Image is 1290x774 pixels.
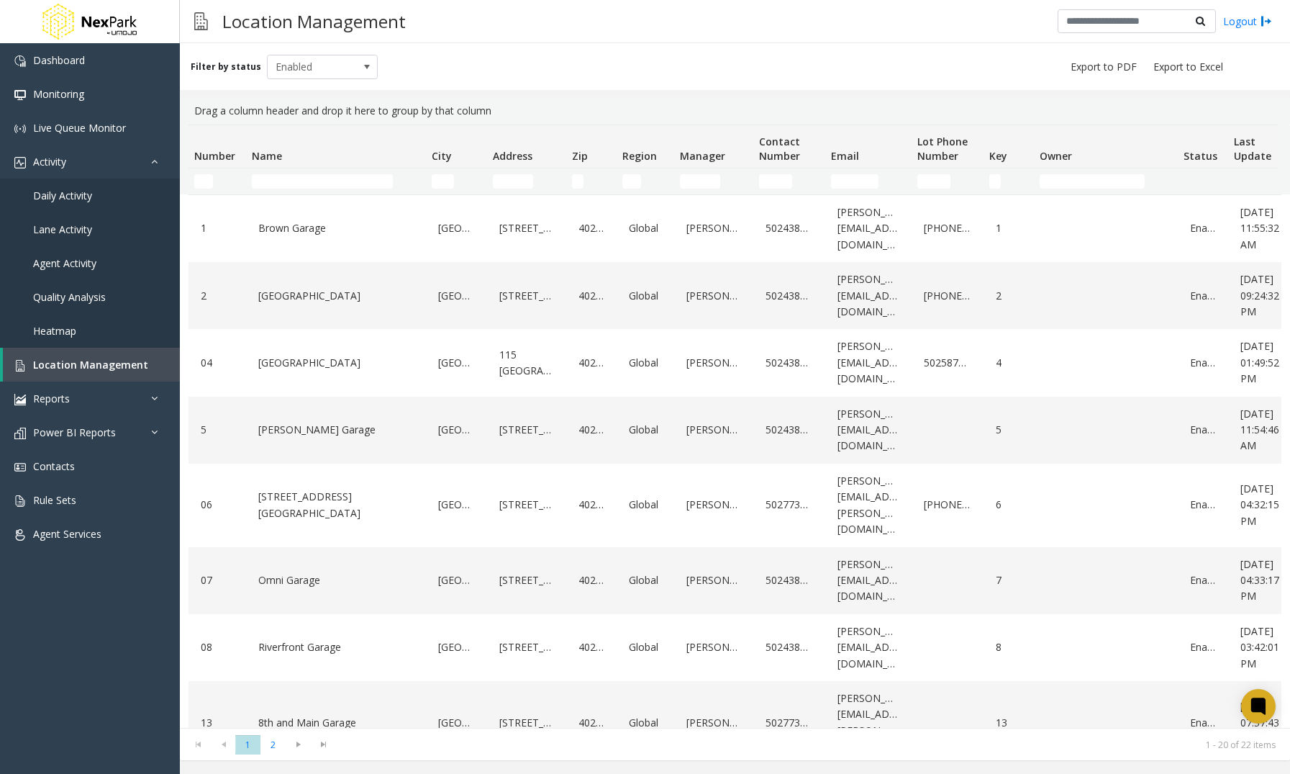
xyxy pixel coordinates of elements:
[260,735,286,755] span: Page 2
[1186,569,1219,592] a: Enabled
[496,569,558,592] a: [STREET_ADDRESS]
[268,55,355,78] span: Enabled
[493,174,533,189] input: Address Filter
[992,569,1025,592] a: 7
[191,60,261,73] label: Filter by status
[984,168,1034,194] td: Key Filter
[683,493,745,516] a: [PERSON_NAME]
[1240,482,1279,528] span: [DATE] 04:32:15 PM
[680,149,725,163] span: Manager
[1065,57,1143,77] button: Export to PDF
[14,495,26,507] img: 'icon'
[432,149,452,163] span: City
[255,636,417,659] a: Riverfront Garage
[496,284,558,307] a: [STREET_ADDRESS]
[1240,339,1279,385] span: [DATE] 01:49:52 PM
[1261,14,1272,29] img: logout
[197,493,237,516] a: 06
[992,493,1025,516] a: 6
[435,493,478,516] a: [GEOGRAPHIC_DATA]
[33,527,101,541] span: Agent Services
[435,418,478,441] a: [GEOGRAPHIC_DATA]
[762,351,817,374] a: 5024383545
[1040,149,1072,163] span: Owner
[575,351,608,374] a: 40202
[1186,711,1219,734] a: Enabled
[432,174,454,189] input: City Filter
[197,418,237,441] a: 5
[435,284,478,307] a: [GEOGRAPHIC_DATA]
[834,268,903,323] a: [PERSON_NAME][EMAIL_ADDRESS][DOMAIN_NAME]
[920,284,975,307] a: [PHONE_NUMBER]
[255,418,417,441] a: [PERSON_NAME] Garage
[683,418,745,441] a: [PERSON_NAME]
[759,135,800,163] span: Contact Number
[575,418,608,441] a: 40202
[33,493,76,507] span: Rule Sets
[197,351,237,374] a: 04
[834,201,903,256] a: [PERSON_NAME][EMAIL_ADDRESS][DOMAIN_NAME]
[617,168,674,194] td: Region Filter
[14,529,26,541] img: 'icon'
[992,217,1025,240] a: 1
[197,569,237,592] a: 07
[575,493,608,516] a: 40202
[1040,174,1145,189] input: Owner Filter
[194,4,208,39] img: pageIcon
[255,485,417,525] a: [STREET_ADDRESS][GEOGRAPHIC_DATA]
[622,174,641,189] input: Region Filter
[989,174,1001,189] input: Key Filter
[762,711,817,734] a: 5027735282
[566,168,617,194] td: Zip Filter
[992,351,1025,374] a: 4
[496,493,558,516] a: [STREET_ADDRESS]
[1240,624,1279,670] span: [DATE] 03:42:01 PM
[194,174,213,189] input: Number Filter
[215,4,413,39] h3: Location Management
[1240,407,1279,453] span: [DATE] 11:54:46 AM
[762,569,817,592] a: 5024383545
[33,222,92,236] span: Lane Activity
[14,428,26,439] img: 'icon'
[753,168,825,194] td: Contact Number Filter
[33,324,76,338] span: Heatmap
[572,149,588,163] span: Zip
[831,174,878,189] input: Email Filter
[834,402,903,458] a: [PERSON_NAME][EMAIL_ADDRESS][DOMAIN_NAME]
[197,636,237,659] a: 08
[255,351,417,374] a: [GEOGRAPHIC_DATA]
[197,284,237,307] a: 2
[917,135,968,163] span: Lot Phone Number
[33,155,66,168] span: Activity
[1034,168,1178,194] td: Owner Filter
[1186,636,1219,659] a: Enabled
[1240,272,1279,318] span: [DATE] 09:24:32 PM
[33,358,148,372] span: Location Management
[831,149,859,163] span: Email
[14,89,26,101] img: 'icon'
[426,168,487,194] td: City Filter
[255,569,417,592] a: Omni Garage
[1071,60,1137,74] span: Export to PDF
[33,87,84,101] span: Monitoring
[435,217,478,240] a: [GEOGRAPHIC_DATA]
[1153,60,1223,74] span: Export to Excel
[314,739,333,750] span: Go to the last page
[3,348,180,382] a: Location Management
[683,569,745,592] a: [PERSON_NAME]
[920,217,975,240] a: [PHONE_NUMBER]
[197,711,237,734] a: 13
[572,174,583,189] input: Zip Filter
[834,553,903,608] a: [PERSON_NAME][EMAIL_ADDRESS][DOMAIN_NAME]
[487,168,566,194] td: Address Filter
[1186,351,1219,374] a: Enabled
[188,168,246,194] td: Number Filter
[834,620,903,675] a: [PERSON_NAME][EMAIL_ADDRESS][DOMAIN_NAME]
[920,493,975,516] a: [PHONE_NUMBER]
[625,351,666,374] a: Global
[496,217,558,240] a: [STREET_ADDRESS]
[14,123,26,135] img: 'icon'
[683,217,745,240] a: [PERSON_NAME]
[252,174,393,189] input: Name Filter
[834,335,903,390] a: [PERSON_NAME][EMAIL_ADDRESS][DOMAIN_NAME]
